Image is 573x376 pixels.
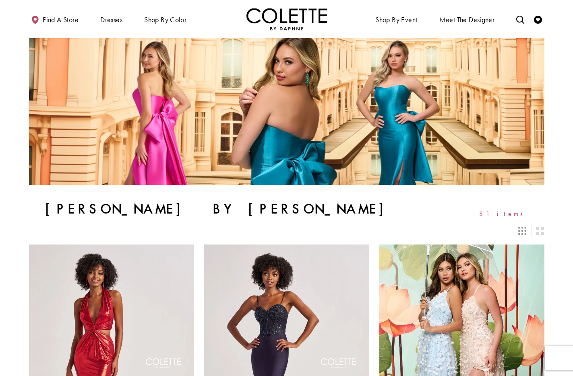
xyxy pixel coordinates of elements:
[518,227,526,235] span: Switch layout to 3 columns
[24,222,549,240] div: Layout Controls
[45,201,401,217] h1: [PERSON_NAME] by [PERSON_NAME]
[536,227,544,235] span: Switch layout to 2 columns
[479,210,528,217] span: 81 items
